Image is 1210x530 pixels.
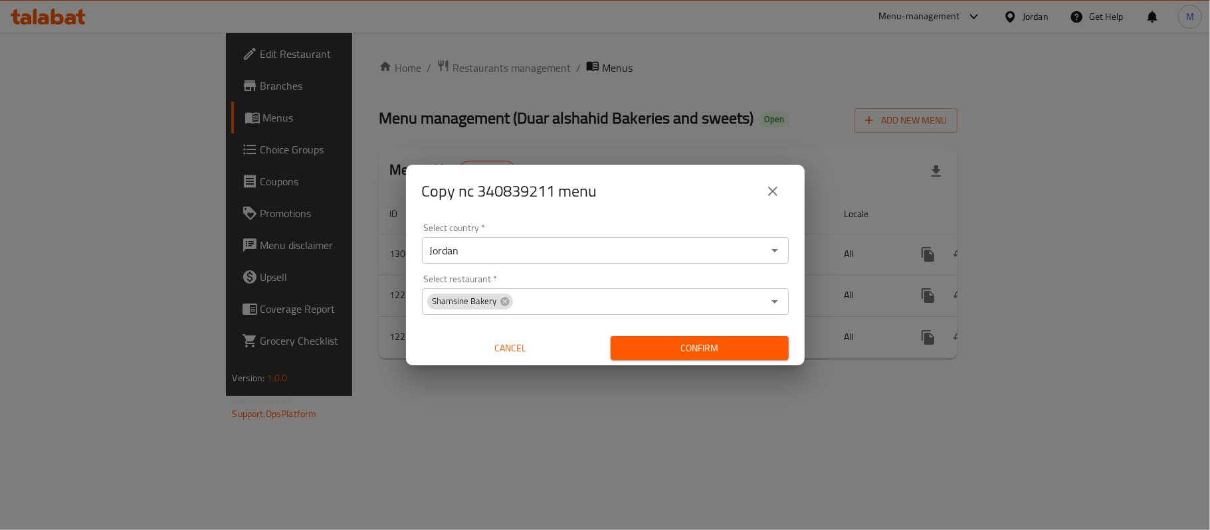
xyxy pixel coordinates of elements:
[427,295,502,308] span: Shamsine Bakery
[621,340,778,357] span: Confirm
[427,340,595,357] span: Cancel
[427,294,513,309] div: Shamsine Bakery
[422,336,600,361] button: Cancel
[422,181,597,202] h2: Copy nc 340839211 menu
[757,175,789,207] button: close
[611,336,789,361] button: Confirm
[765,241,784,260] button: Open
[765,292,784,311] button: Open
